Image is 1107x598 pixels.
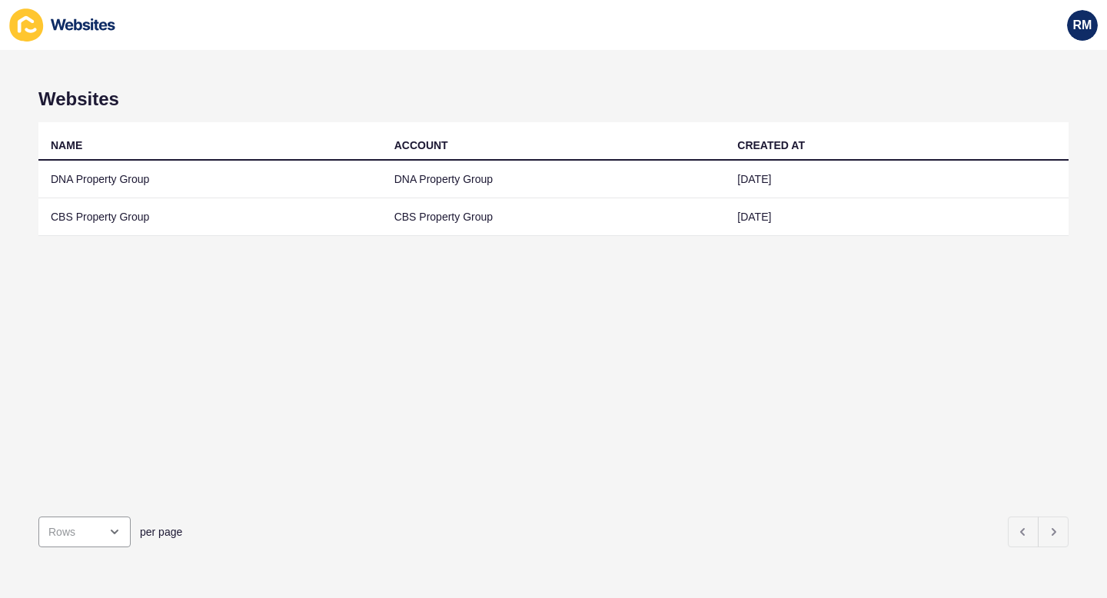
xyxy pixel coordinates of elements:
td: [DATE] [725,198,1069,236]
td: DNA Property Group [38,161,382,198]
div: open menu [38,517,131,547]
span: per page [140,524,182,540]
td: [DATE] [725,161,1069,198]
div: NAME [51,138,82,153]
span: RM [1073,18,1092,33]
div: ACCOUNT [394,138,448,153]
td: CBS Property Group [382,198,726,236]
td: CBS Property Group [38,198,382,236]
td: DNA Property Group [382,161,726,198]
div: CREATED AT [737,138,805,153]
h1: Websites [38,88,1069,110]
